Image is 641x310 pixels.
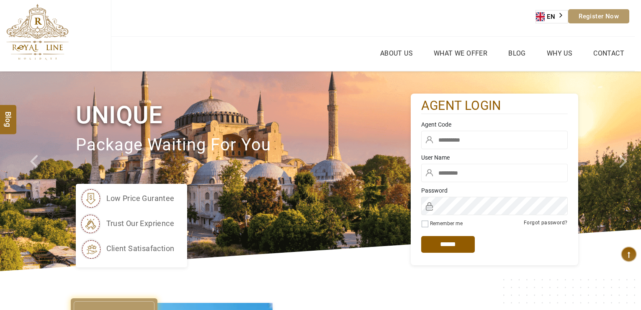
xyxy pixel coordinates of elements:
[591,47,626,59] a: Contact
[535,10,568,23] aside: Language selected: English
[430,221,463,226] label: Remember me
[506,47,528,59] a: Blog
[609,71,641,271] a: Check next image
[568,9,629,23] a: Register Now
[80,238,175,259] li: client satisafaction
[3,112,14,119] span: Blog
[378,47,415,59] a: About Us
[421,186,568,195] label: Password
[76,131,411,159] p: package waiting for you
[421,98,568,114] h2: agent login
[535,10,568,23] div: Language
[76,99,411,131] h1: Unique
[421,153,568,162] label: User Name
[432,47,489,59] a: What we Offer
[421,120,568,129] label: Agent Code
[6,4,69,60] img: The Royal Line Holidays
[19,71,51,271] a: Check next prev
[545,47,574,59] a: Why Us
[80,188,175,209] li: low price gurantee
[536,10,568,23] a: EN
[80,213,175,234] li: trust our exprience
[524,220,567,226] a: Forgot password?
